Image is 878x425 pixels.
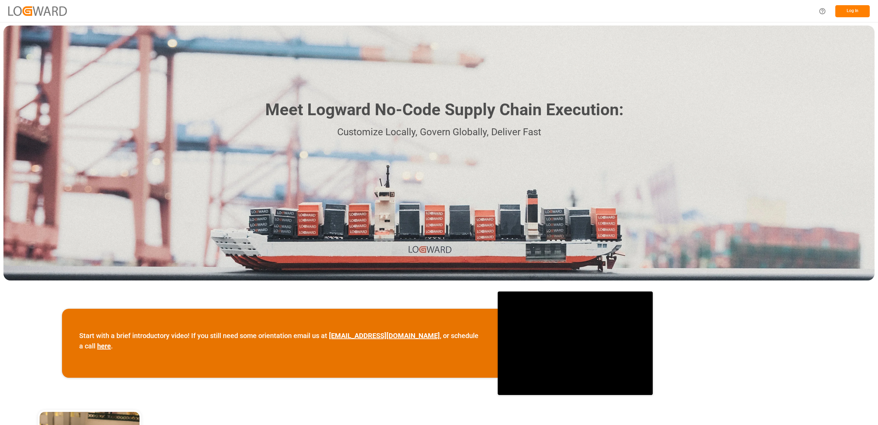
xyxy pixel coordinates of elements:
a: here [97,342,111,350]
a: [EMAIL_ADDRESS][DOMAIN_NAME] [329,332,440,340]
p: Start with a brief introductory video! If you still need some orientation email us at , or schedu... [79,330,481,351]
img: Logward_new_orange.png [8,6,67,16]
button: Help Center [815,3,830,19]
h1: Meet Logward No-Code Supply Chain Execution: [265,98,623,122]
button: Log In [835,5,870,17]
p: Customize Locally, Govern Globally, Deliver Fast [255,125,623,140]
